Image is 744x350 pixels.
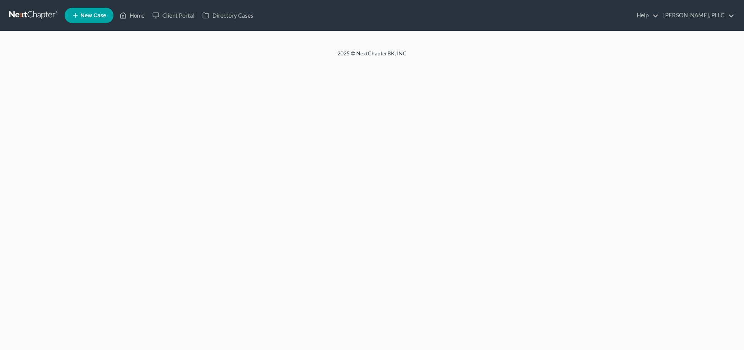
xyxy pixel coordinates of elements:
[148,8,199,22] a: Client Portal
[153,50,591,63] div: 2025 © NextChapterBK, INC
[659,8,734,22] a: [PERSON_NAME], PLLC
[633,8,659,22] a: Help
[199,8,257,22] a: Directory Cases
[65,8,113,23] new-legal-case-button: New Case
[116,8,148,22] a: Home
